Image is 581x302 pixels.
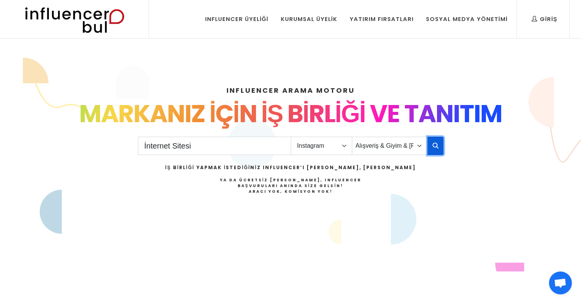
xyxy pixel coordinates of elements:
div: Kurumsal Üyelik [281,15,337,23]
div: MARKANIZ İÇİN İŞ BİRLİĞİ VE TANITIM [43,95,538,132]
div: Influencer Üyeliği [205,15,269,23]
h4: INFLUENCER ARAMA MOTORU [43,85,538,95]
div: Sosyal Medya Yönetimi [426,15,508,23]
input: Search [138,137,291,155]
div: Yatırım Fırsatları [350,15,414,23]
div: Açık sohbet [549,271,572,294]
strong: Aracı Yok, Komisyon Yok! [249,189,333,194]
h2: İş Birliği Yapmak İstediğiniz Influencer’ı [PERSON_NAME], [PERSON_NAME] [165,164,416,171]
h4: Ya da Ücretsiz [PERSON_NAME], Influencer Başvuruları Anında Size Gelsin! [165,177,416,194]
div: Giriş [531,15,557,23]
